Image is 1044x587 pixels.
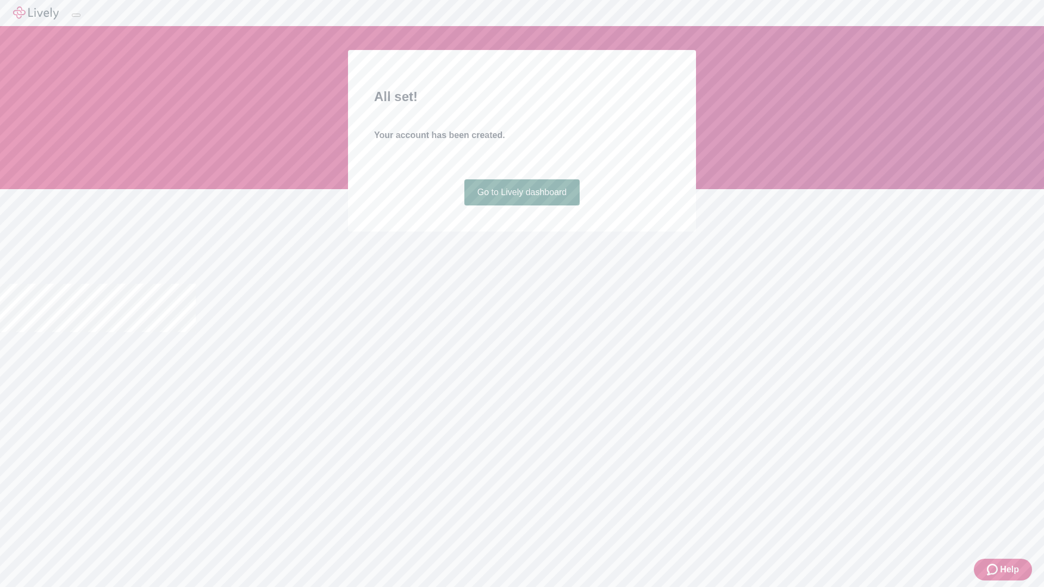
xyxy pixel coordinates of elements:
[987,563,1000,576] svg: Zendesk support icon
[374,129,670,142] h4: Your account has been created.
[464,179,580,205] a: Go to Lively dashboard
[974,559,1032,580] button: Zendesk support iconHelp
[1000,563,1019,576] span: Help
[374,87,670,107] h2: All set!
[13,7,59,20] img: Lively
[72,14,80,17] button: Log out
